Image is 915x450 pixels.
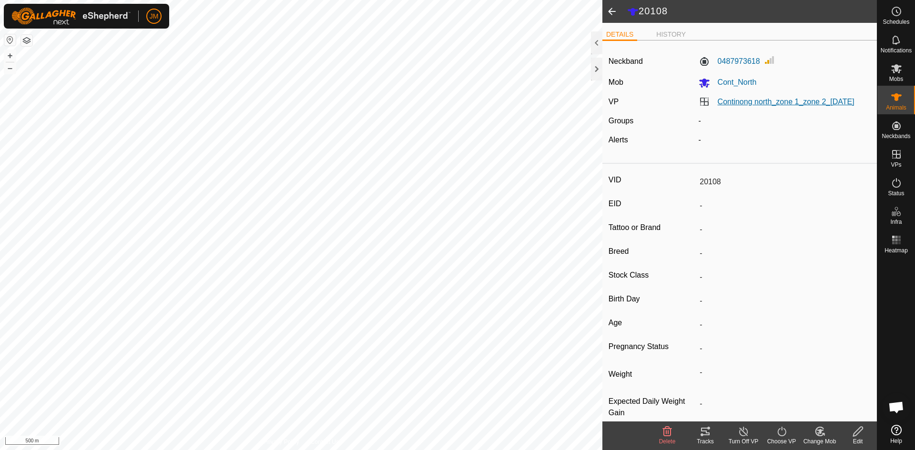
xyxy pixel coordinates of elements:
img: Signal strength [764,54,775,66]
span: Help [890,438,902,444]
label: Breed [609,245,696,258]
label: 0487973618 [699,56,760,67]
span: Status [888,190,904,196]
span: JM [150,11,159,21]
label: Stock Class [609,269,696,281]
button: Map Layers [21,35,32,46]
label: Alerts [609,136,628,144]
label: Age [609,317,696,329]
div: Change Mob [801,437,839,446]
a: Contact Us [311,438,339,446]
span: Mobs [889,76,903,82]
label: Birth Day [609,293,696,305]
a: Help [877,421,915,448]
label: Mob [609,78,623,86]
span: Heatmap [884,248,908,253]
div: - [695,134,875,146]
span: Delete [659,438,676,445]
span: Cont_North [710,78,757,86]
label: Weight [609,364,696,384]
li: HISTORY [652,30,690,40]
div: Open chat [882,393,911,421]
span: Schedules [883,19,909,25]
h2: 20108 [627,5,877,18]
label: Pregnancy Status [609,340,696,353]
div: Edit [839,437,877,446]
label: VP [609,98,619,106]
label: Neckband [609,56,643,67]
span: VPs [891,162,901,168]
a: Privacy Policy [264,438,299,446]
div: Tracks [686,437,724,446]
span: Notifications [881,48,912,53]
label: Groups [609,117,633,125]
button: + [4,50,16,61]
label: EID [609,198,696,210]
button: – [4,62,16,74]
label: Tattoo or Brand [609,221,696,234]
div: Turn Off VP [724,437,762,446]
a: Continong north_zone 1_zone 2_[DATE] [718,98,854,106]
span: Infra [890,219,902,225]
label: Expected Daily Weight Gain [609,396,696,419]
button: Reset Map [4,34,16,46]
span: Animals [886,105,906,110]
img: Gallagher Logo [11,8,131,25]
label: VID [609,174,696,186]
span: Neckbands [882,133,910,139]
div: - [695,115,875,127]
div: Choose VP [762,437,801,446]
li: DETAILS [602,30,637,41]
